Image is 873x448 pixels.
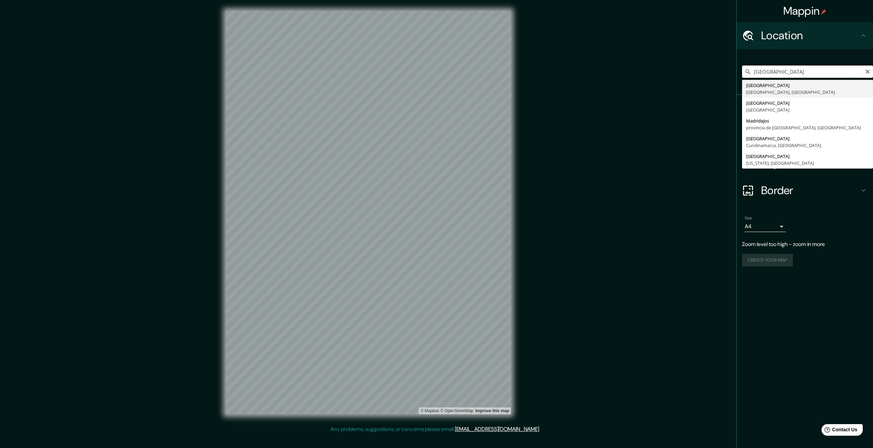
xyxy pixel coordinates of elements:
[226,11,511,414] canvas: Map
[742,66,873,78] input: Pick your city or area
[761,184,859,197] h4: Border
[746,89,869,96] div: [GEOGRAPHIC_DATA], [GEOGRAPHIC_DATA]
[745,215,752,221] label: Size
[440,408,473,413] a: OpenStreetMap
[746,106,869,113] div: [GEOGRAPHIC_DATA]
[475,408,509,413] a: Map feedback
[745,221,786,232] div: A4
[761,29,859,42] h4: Location
[737,122,873,149] div: Style
[737,95,873,122] div: Pins
[746,100,869,106] div: [GEOGRAPHIC_DATA]
[746,135,869,142] div: [GEOGRAPHIC_DATA]
[746,153,869,160] div: [GEOGRAPHIC_DATA]
[746,117,869,124] div: Madridejos
[420,408,439,413] a: Mapbox
[761,156,859,170] h4: Layout
[540,425,541,433] div: .
[742,240,868,248] p: Zoom level too high - zoom in more
[330,425,540,433] p: Any problems, suggestions, or concerns please email .
[541,425,543,433] div: .
[737,177,873,204] div: Border
[746,142,869,149] div: Cundinamarca, [GEOGRAPHIC_DATA]
[746,82,869,89] div: [GEOGRAPHIC_DATA]
[821,9,826,15] img: pin-icon.png
[783,4,827,18] h4: Mappin
[746,124,869,131] div: provincia de [GEOGRAPHIC_DATA], [GEOGRAPHIC_DATA]
[737,149,873,177] div: Layout
[737,22,873,49] div: Location
[455,425,539,433] a: [EMAIL_ADDRESS][DOMAIN_NAME]
[865,68,870,74] button: Clear
[812,421,865,440] iframe: Help widget launcher
[746,160,869,167] div: [US_STATE], [GEOGRAPHIC_DATA]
